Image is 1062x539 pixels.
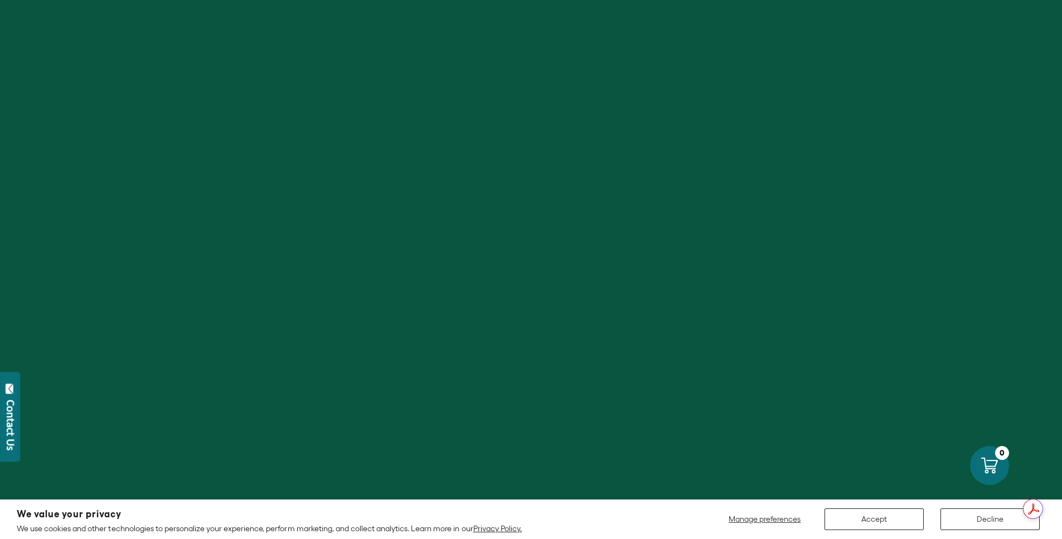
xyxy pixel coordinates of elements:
[473,524,522,533] a: Privacy Policy.
[729,514,801,523] span: Manage preferences
[5,400,16,450] div: Contact Us
[17,523,522,533] p: We use cookies and other technologies to personalize your experience, perform marketing, and coll...
[722,508,808,530] button: Manage preferences
[825,508,924,530] button: Accept
[995,446,1009,460] div: 0
[17,509,522,519] h2: We value your privacy
[940,508,1040,530] button: Decline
